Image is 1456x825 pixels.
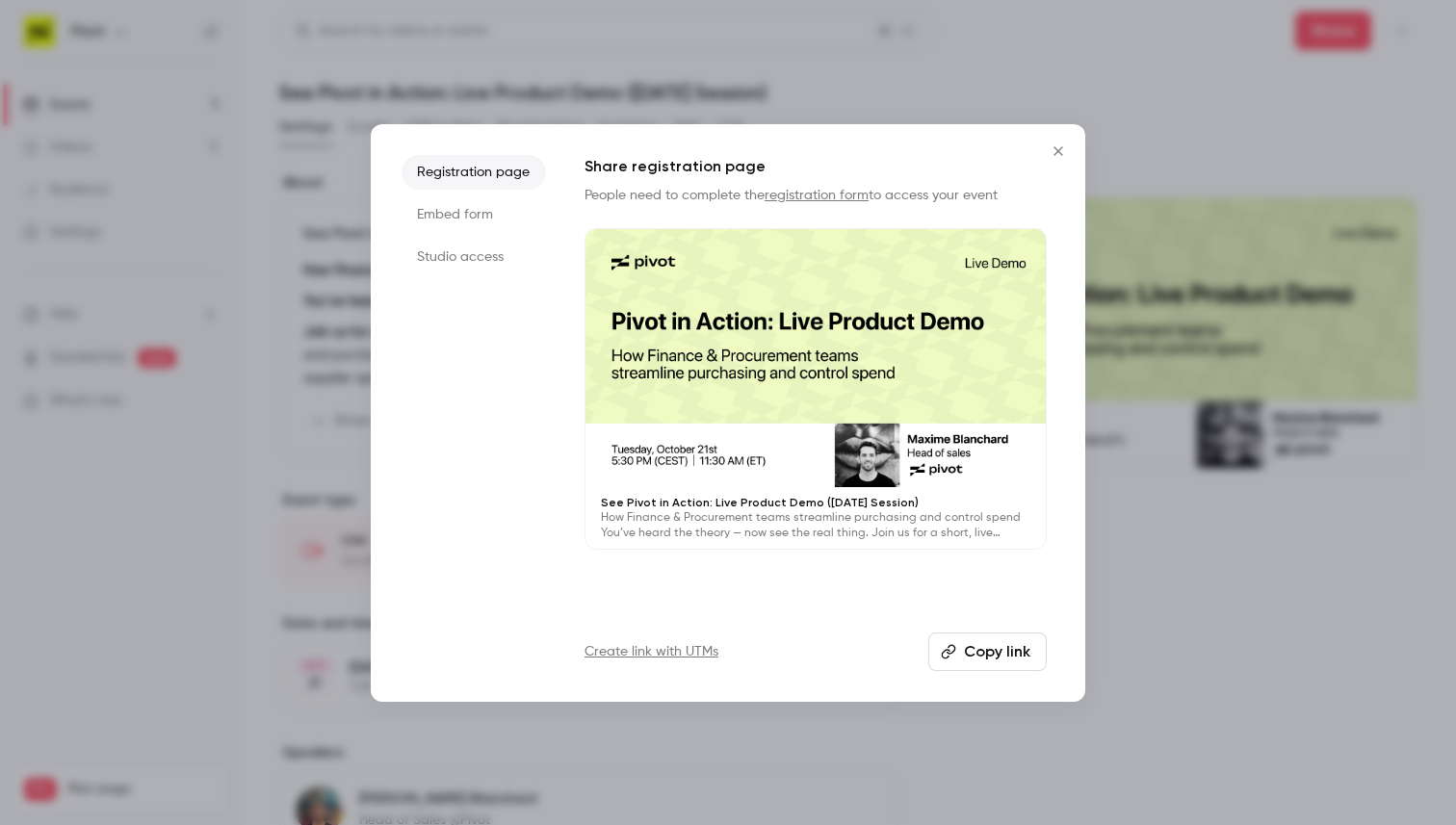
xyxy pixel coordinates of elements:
[585,228,1047,551] a: See Pivot in Action: Live Product Demo ([DATE] Session)How Finance & Procurement teams streamline...
[928,632,1047,671] button: Copy link
[402,240,546,274] li: Studio access
[585,186,1047,205] p: People need to complete the to access your event
[402,197,546,232] li: Embed form
[1039,132,1078,170] button: Close
[601,495,1030,510] p: See Pivot in Action: Live Product Demo ([DATE] Session)
[585,642,718,661] a: Create link with UTMs
[585,155,1047,178] h1: Share registration page
[601,510,1030,541] p: How Finance & Procurement teams streamline purchasing and control spend You’ve heard the theory —...
[765,189,869,202] a: registration form
[402,155,546,190] li: Registration page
